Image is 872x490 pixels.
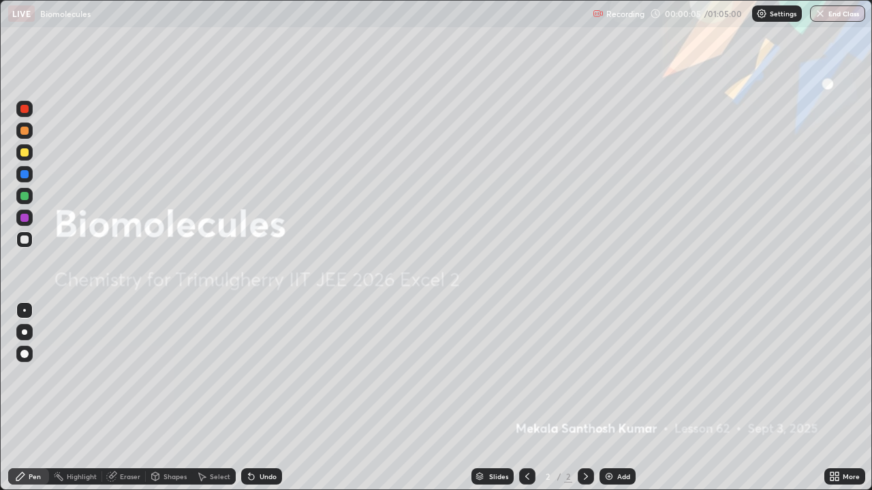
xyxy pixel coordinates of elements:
div: Slides [489,473,508,480]
p: Settings [770,10,796,17]
img: add-slide-button [604,471,614,482]
div: Undo [260,473,277,480]
p: Recording [606,9,644,19]
div: Highlight [67,473,97,480]
img: end-class-cross [815,8,826,19]
div: Shapes [163,473,187,480]
div: Eraser [120,473,140,480]
div: More [843,473,860,480]
img: class-settings-icons [756,8,767,19]
img: recording.375f2c34.svg [593,8,604,19]
div: 2 [541,472,555,480]
div: / [557,472,561,480]
div: 2 [564,470,572,483]
div: Pen [29,473,41,480]
p: Biomolecules [40,8,91,19]
p: LIVE [12,8,31,19]
div: Select [210,473,230,480]
div: Add [617,473,630,480]
button: End Class [810,5,865,22]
